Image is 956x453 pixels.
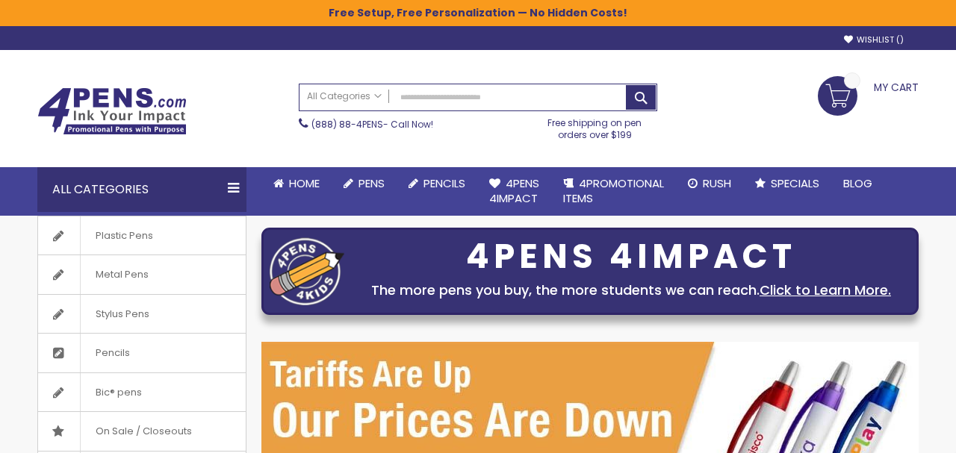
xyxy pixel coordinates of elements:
span: - Call Now! [311,118,433,131]
span: Rush [703,175,731,191]
a: Pencils [397,167,477,200]
span: Stylus Pens [80,295,164,334]
span: 4PROMOTIONAL ITEMS [563,175,664,206]
span: Plastic Pens [80,216,168,255]
a: Blog [831,167,884,200]
span: Metal Pens [80,255,164,294]
div: 4PENS 4IMPACT [352,241,910,272]
div: The more pens you buy, the more students we can reach. [352,280,910,301]
a: Pencils [38,334,246,372]
span: Bic® pens [80,373,157,412]
a: Bic® pens [38,373,246,412]
a: Specials [743,167,831,200]
a: All Categories [299,84,389,109]
div: All Categories [37,167,246,212]
a: 4Pens4impact [477,167,551,216]
a: 4PROMOTIONALITEMS [551,167,676,216]
a: Pens [332,167,397,200]
a: Metal Pens [38,255,246,294]
a: Home [261,167,332,200]
img: 4Pens Custom Pens and Promotional Products [37,87,187,135]
span: 4Pens 4impact [489,175,539,206]
a: Plastic Pens [38,216,246,255]
img: four_pen_logo.png [270,237,344,305]
a: Stylus Pens [38,295,246,334]
div: Free shipping on pen orders over $199 [533,111,658,141]
span: Blog [843,175,872,191]
span: All Categories [307,90,382,102]
span: Pens [358,175,385,191]
a: On Sale / Closeouts [38,412,246,451]
a: Rush [676,167,743,200]
span: On Sale / Closeouts [80,412,207,451]
a: Wishlist [844,34,904,46]
a: (888) 88-4PENS [311,118,383,131]
span: Pencils [80,334,145,372]
span: Home [289,175,320,191]
span: Pencils [423,175,465,191]
span: Specials [771,175,819,191]
a: Click to Learn More. [760,281,891,299]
